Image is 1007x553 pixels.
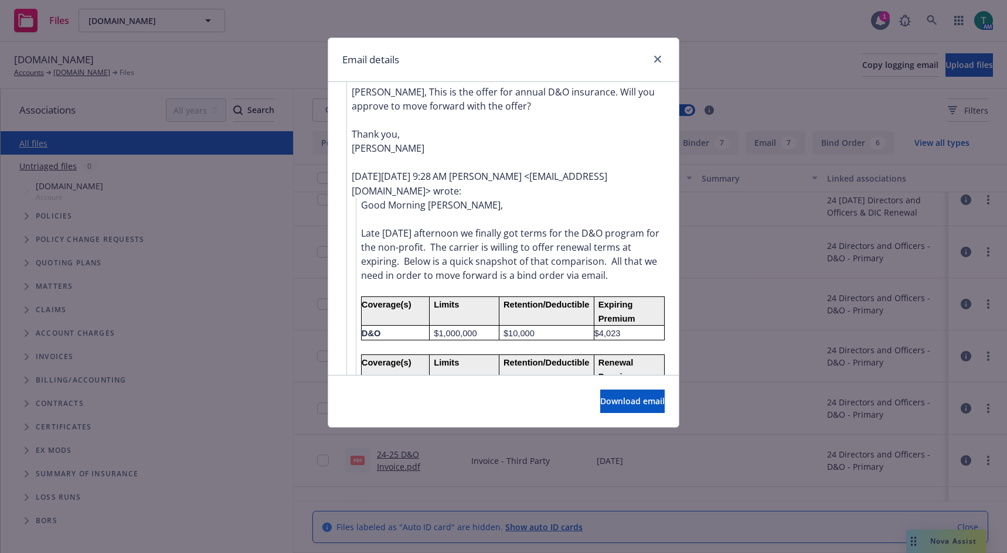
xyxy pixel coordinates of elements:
[434,300,459,309] span: Limits
[434,329,477,338] span: $1,000,000
[352,85,665,113] p: [PERSON_NAME], This is the offer for annual D&O insurance. Will you approve to move forward with ...
[352,169,665,198] p: [DATE][DATE] 9:28 AM [PERSON_NAME] < > wrote:
[362,358,411,367] span: Coverage(s)
[362,300,411,309] span: Coverage(s)
[434,358,459,367] span: Limits
[361,226,665,282] p: Late [DATE] afternoon we finally got terms for the D&O program for the non-profit. The carrier is...
[600,395,665,407] span: Download email
[598,358,635,381] span: Renewal Premium
[342,52,399,67] h1: Email details
[503,329,535,338] span: $10,000
[362,329,381,338] span: D&O
[503,300,590,309] span: Retention/Deductible
[651,52,665,66] a: close
[361,198,665,212] p: Good Morning [PERSON_NAME],
[352,127,665,141] p: Thank you,
[594,329,621,338] span: $4,023
[600,390,665,413] button: Download email
[503,358,590,367] span: Retention/Deductible
[598,300,635,323] span: Expiring Premium
[352,141,665,155] p: [PERSON_NAME]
